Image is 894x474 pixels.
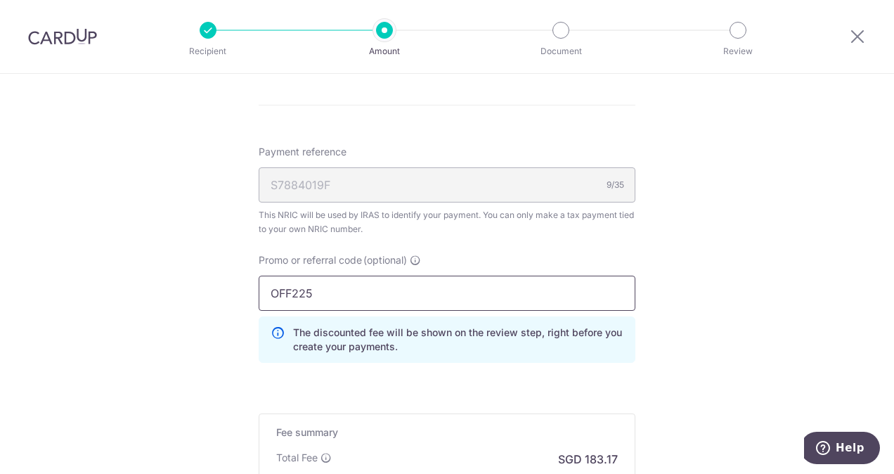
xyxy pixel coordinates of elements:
p: Total Fee [276,451,318,465]
span: Promo or referral code [259,253,362,267]
p: Document [509,44,613,58]
iframe: Opens a widget where you can find more information [804,432,880,467]
h5: Fee summary [276,425,618,440]
p: SGD 183.17 [558,451,618,468]
p: The discounted fee will be shown on the review step, right before you create your payments. [293,326,623,354]
p: Review [686,44,790,58]
p: Recipient [156,44,260,58]
div: This NRIC will be used by IRAS to identify your payment. You can only make a tax payment tied to ... [259,208,635,236]
img: CardUp [28,28,97,45]
p: Amount [332,44,436,58]
span: (optional) [363,253,407,267]
span: Payment reference [259,145,346,159]
div: 9/35 [607,178,624,192]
